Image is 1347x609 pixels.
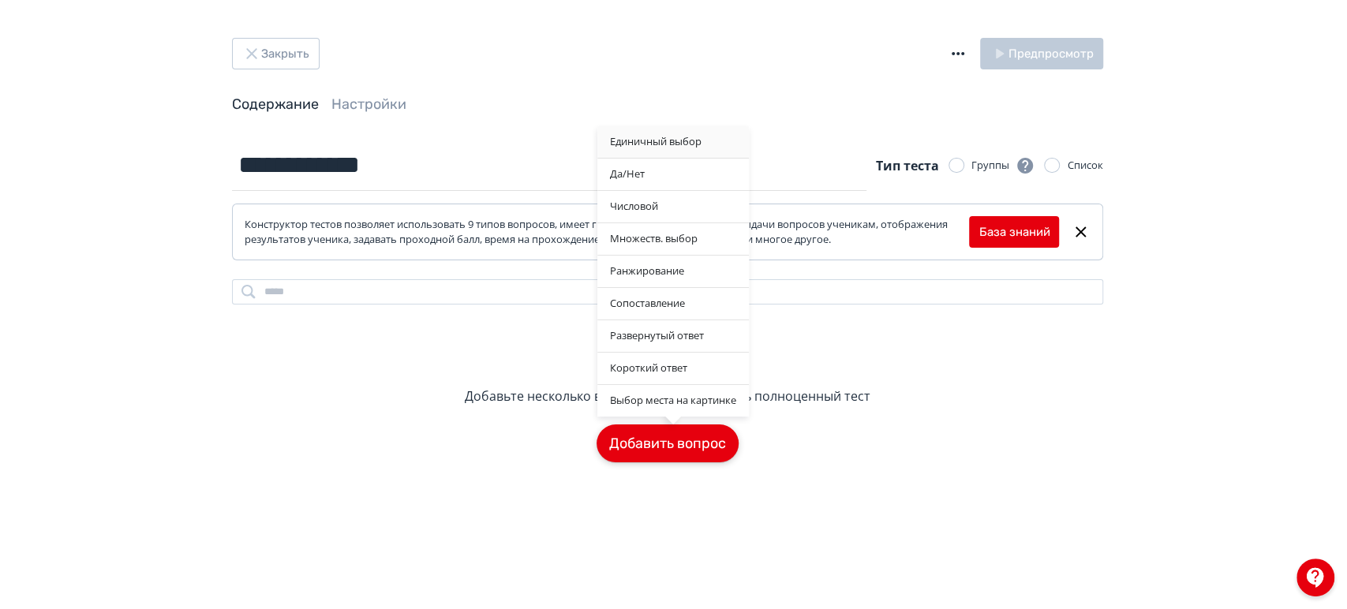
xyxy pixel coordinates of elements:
[597,320,749,352] div: Развернутый ответ
[597,191,749,222] div: Числовой
[597,126,749,158] div: Единичный выбор
[597,159,749,190] div: Да/Нет
[597,385,749,417] div: Выбор места на картинке
[597,353,749,384] div: Короткий ответ
[597,223,749,255] div: Множеств. выбор
[597,288,749,319] div: Сопоставление
[597,256,749,287] div: Ранжирование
